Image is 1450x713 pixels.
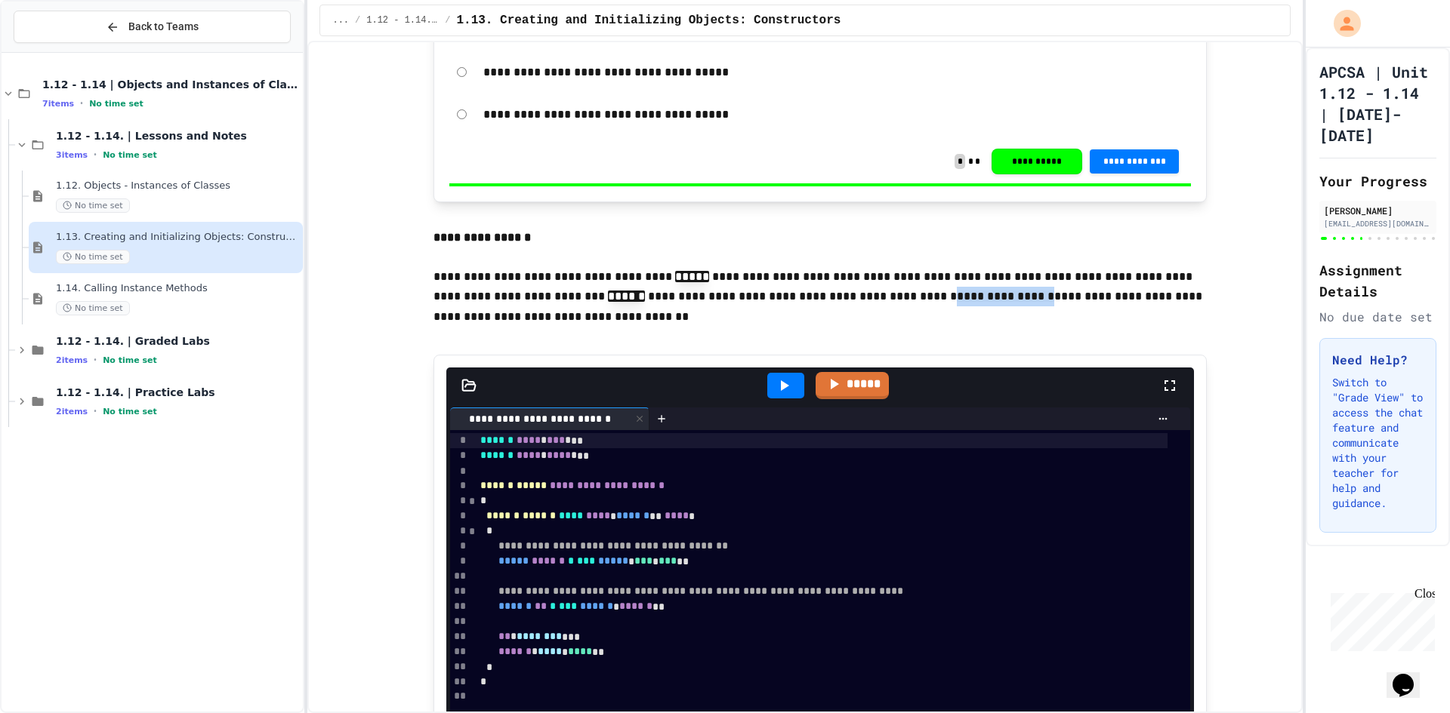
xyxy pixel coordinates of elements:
[445,14,450,26] span: /
[456,11,841,29] span: 1.13. Creating and Initializing Objects: Constructors
[94,354,97,366] span: •
[128,19,199,35] span: Back to Teams
[94,405,97,417] span: •
[56,301,130,315] span: No time set
[14,11,291,43] button: Back to Teams
[56,386,300,399] span: 1.12 - 1.14. | Practice Labs
[1319,171,1436,192] h2: Your Progress
[1332,351,1424,369] h3: Need Help?
[1318,6,1365,41] div: My Account
[94,149,97,161] span: •
[89,99,143,109] span: No time set
[1324,218,1432,229] div: [EMAIL_ADDRESS][DOMAIN_NAME]
[56,282,300,295] span: 1.14. Calling Instance Methods
[56,334,300,348] span: 1.12 - 1.14. | Graded Labs
[42,78,300,91] span: 1.12 - 1.14 | Objects and Instances of Classes
[1332,375,1424,511] p: Switch to "Grade View" to access the chat feature and communicate with your teacher for help and ...
[56,231,300,244] span: 1.13. Creating and Initializing Objects: Constructors
[42,99,74,109] span: 7 items
[332,14,349,26] span: ...
[56,129,300,143] span: 1.12 - 1.14. | Lessons and Notes
[80,97,83,109] span: •
[1319,61,1436,146] h1: APCSA | Unit 1.12 - 1.14 | [DATE]-[DATE]
[56,180,300,192] span: 1.12. Objects - Instances of Classes
[56,407,88,416] span: 2 items
[103,150,157,160] span: No time set
[366,14,439,26] span: 1.12 - 1.14. | Lessons and Notes
[56,198,130,213] span: No time set
[103,407,157,416] span: No time set
[56,150,88,160] span: 3 items
[1325,587,1435,651] iframe: chat widget
[56,355,88,365] span: 2 items
[6,6,104,96] div: Chat with us now!Close
[1324,204,1432,217] div: [PERSON_NAME]
[56,250,130,264] span: No time set
[1319,308,1436,326] div: No due date set
[1387,653,1435,698] iframe: chat widget
[355,14,360,26] span: /
[103,355,157,365] span: No time set
[1319,260,1436,302] h2: Assignment Details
